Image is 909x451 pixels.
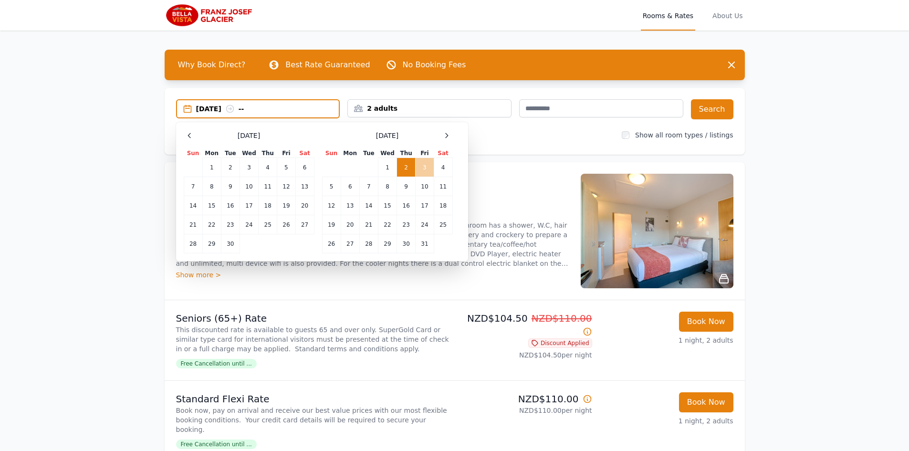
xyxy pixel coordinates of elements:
[240,215,258,234] td: 24
[600,416,733,426] p: 1 night, 2 adults
[341,177,359,196] td: 6
[202,149,221,158] th: Mon
[378,234,397,253] td: 29
[295,215,314,234] td: 27
[434,215,452,234] td: 25
[679,312,733,332] button: Book Now
[459,392,592,406] p: NZD$110.00
[240,158,258,177] td: 3
[277,196,295,215] td: 19
[165,4,256,27] img: Bella Vista Franz Josef Glacier
[359,196,378,215] td: 14
[176,312,451,325] p: Seniors (65+) Rate
[322,234,341,253] td: 26
[322,196,341,215] td: 12
[176,325,451,354] p: This discounted rate is available to guests 65 and over only. SuperGold Card or similar type card...
[691,99,733,119] button: Search
[378,196,397,215] td: 15
[221,215,240,234] td: 23
[322,149,341,158] th: Sun
[528,338,592,348] span: Discount Applied
[196,104,339,114] div: [DATE] --
[184,177,202,196] td: 7
[259,196,277,215] td: 18
[359,149,378,158] th: Tue
[221,196,240,215] td: 16
[322,177,341,196] td: 5
[416,149,434,158] th: Fri
[416,177,434,196] td: 10
[341,215,359,234] td: 20
[184,215,202,234] td: 21
[295,149,314,158] th: Sat
[416,234,434,253] td: 31
[202,177,221,196] td: 8
[176,406,451,434] p: Book now, pay on arrival and receive our best value prices with our most flexible booking conditi...
[259,177,277,196] td: 11
[397,196,416,215] td: 16
[378,158,397,177] td: 1
[238,131,260,140] span: [DATE]
[679,392,733,412] button: Book Now
[397,234,416,253] td: 30
[184,149,202,158] th: Sun
[277,215,295,234] td: 26
[397,177,416,196] td: 9
[322,215,341,234] td: 19
[359,177,378,196] td: 7
[277,158,295,177] td: 5
[221,149,240,158] th: Tue
[259,158,277,177] td: 4
[285,59,370,71] p: Best Rate Guaranteed
[376,131,398,140] span: [DATE]
[416,158,434,177] td: 3
[176,359,257,368] span: Free Cancellation until ...
[184,234,202,253] td: 28
[240,177,258,196] td: 10
[277,177,295,196] td: 12
[259,149,277,158] th: Thu
[295,177,314,196] td: 13
[532,313,592,324] span: NZD$110.00
[434,177,452,196] td: 11
[202,158,221,177] td: 1
[176,440,257,449] span: Free Cancellation until ...
[202,196,221,215] td: 15
[359,234,378,253] td: 28
[295,158,314,177] td: 6
[434,196,452,215] td: 18
[259,215,277,234] td: 25
[240,149,258,158] th: Wed
[176,392,451,406] p: Standard Flexi Rate
[295,196,314,215] td: 20
[416,215,434,234] td: 24
[341,196,359,215] td: 13
[635,131,733,139] label: Show all room types / listings
[378,215,397,234] td: 22
[277,149,295,158] th: Fri
[459,312,592,338] p: NZD$104.50
[397,149,416,158] th: Thu
[170,55,253,74] span: Why Book Direct?
[397,158,416,177] td: 2
[459,406,592,415] p: NZD$110.00 per night
[378,149,397,158] th: Wed
[359,215,378,234] td: 21
[434,158,452,177] td: 4
[600,336,733,345] p: 1 night, 2 adults
[184,196,202,215] td: 14
[240,196,258,215] td: 17
[221,234,240,253] td: 30
[416,196,434,215] td: 17
[341,234,359,253] td: 27
[348,104,511,113] div: 2 adults
[397,215,416,234] td: 23
[202,215,221,234] td: 22
[403,59,466,71] p: No Booking Fees
[202,234,221,253] td: 29
[434,149,452,158] th: Sat
[221,158,240,177] td: 2
[378,177,397,196] td: 8
[176,270,569,280] div: Show more >
[341,149,359,158] th: Mon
